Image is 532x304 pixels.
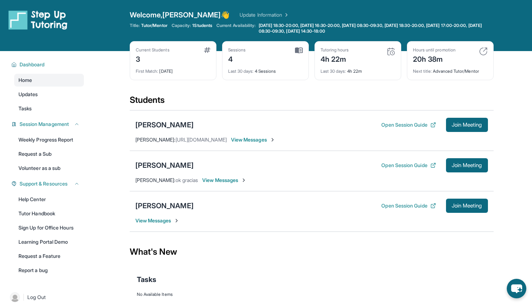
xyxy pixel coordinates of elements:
[20,121,69,128] span: Session Management
[381,202,436,209] button: Open Session Guide
[14,88,84,101] a: Updates
[14,236,84,248] a: Learning Portal Demo
[228,68,254,74] span: Last 30 days :
[228,64,303,74] div: 4 Sessions
[240,11,289,18] a: Update Information
[135,201,194,211] div: [PERSON_NAME]
[9,10,68,30] img: logo
[176,177,198,183] span: ok gracias
[174,218,179,223] img: Chevron-Right
[14,148,84,160] a: Request a Sub
[141,23,167,28] span: Tutor/Mentor
[452,123,482,127] span: Join Meeting
[321,47,349,53] div: Tutoring hours
[137,275,156,284] span: Tasks
[413,64,488,74] div: Advanced Tutor/Mentor
[14,221,84,234] a: Sign Up for Office Hours
[172,23,191,28] span: Capacity:
[23,293,25,302] span: |
[381,121,436,128] button: Open Session Guide
[135,160,194,170] div: [PERSON_NAME]
[135,137,176,143] span: [PERSON_NAME] :
[176,137,227,143] span: [URL][DOMAIN_NAME]
[14,74,84,87] a: Home
[135,120,194,130] div: [PERSON_NAME]
[282,11,289,18] img: Chevron Right
[381,162,436,169] button: Open Session Guide
[14,207,84,220] a: Tutor Handbook
[507,279,526,298] button: chat-button
[18,91,38,98] span: Updates
[231,136,275,143] span: View Messages
[20,61,45,68] span: Dashboard
[321,53,349,64] div: 4h 22m
[135,177,176,183] span: [PERSON_NAME] :
[202,177,247,184] span: View Messages
[14,162,84,175] a: Volunteer as a sub
[452,204,482,208] span: Join Meeting
[321,68,346,74] span: Last 30 days :
[130,10,230,20] span: Welcome, [PERSON_NAME] 👋
[228,53,246,64] div: 4
[446,118,488,132] button: Join Meeting
[295,47,303,54] img: card
[130,236,494,267] div: What's New
[136,53,170,64] div: 3
[17,121,80,128] button: Session Management
[18,77,32,84] span: Home
[14,102,84,115] a: Tasks
[479,47,488,56] img: card
[17,180,80,187] button: Support & Resources
[27,294,46,301] span: Log Out
[259,23,492,34] span: [DATE] 18:30-20:00, [DATE] 16:30-20:00, [DATE] 08:30-09:30, [DATE] 18:30-20:00, [DATE] 17:00-20:0...
[136,64,210,74] div: [DATE]
[130,23,140,28] span: Title:
[387,47,395,56] img: card
[10,292,20,302] img: user-img
[14,250,84,262] a: Request a Feature
[413,68,432,74] span: Next title :
[137,292,487,297] div: No Available Items
[20,180,68,187] span: Support & Resources
[204,47,210,53] img: card
[130,94,494,110] div: Students
[321,64,395,74] div: 4h 22m
[14,193,84,206] a: Help Center
[452,163,482,167] span: Join Meeting
[17,61,80,68] button: Dashboard
[135,217,180,224] span: View Messages
[241,177,247,183] img: Chevron-Right
[413,47,456,53] div: Hours until promotion
[18,105,32,112] span: Tasks
[257,23,494,34] a: [DATE] 18:30-20:00, [DATE] 16:30-20:00, [DATE] 08:30-09:30, [DATE] 18:30-20:00, [DATE] 17:00-20:0...
[14,264,84,277] a: Report a bug
[446,199,488,213] button: Join Meeting
[413,53,456,64] div: 20h 38m
[216,23,256,34] span: Current Availability:
[136,68,158,74] span: First Match :
[192,23,212,28] span: 1 Students
[446,158,488,172] button: Join Meeting
[228,47,246,53] div: Sessions
[270,137,275,143] img: Chevron-Right
[14,133,84,146] a: Weekly Progress Report
[136,47,170,53] div: Current Students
